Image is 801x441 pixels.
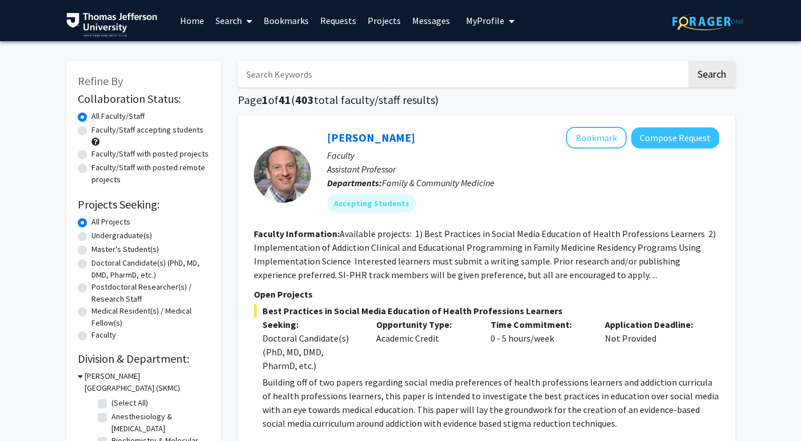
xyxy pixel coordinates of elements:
button: Add Gregory Jaffe to Bookmarks [566,127,627,149]
mat-chip: Accepting Students [327,194,416,213]
h2: Division & Department: [78,352,209,366]
label: Anesthesiology & [MEDICAL_DATA] [111,411,206,435]
p: Faculty [327,149,719,162]
span: 41 [278,93,291,107]
div: 0 - 5 hours/week [482,318,596,372]
a: Projects [362,1,407,41]
div: Doctoral Candidate(s) (PhD, MD, DMD, PharmD, etc.) [262,331,360,372]
span: My Profile [466,15,504,26]
img: ForagerOne Logo [672,13,744,30]
a: Home [174,1,210,41]
label: Postdoctoral Researcher(s) / Research Staff [91,281,209,305]
span: Refine By [78,74,123,88]
span: 403 [295,93,314,107]
div: Academic Credit [368,318,482,372]
label: Faculty/Staff with posted projects [91,148,209,160]
b: Departments: [327,177,382,189]
label: Faculty/Staff accepting students [91,124,204,136]
span: Best Practices in Social Media Education of Health Professions Learners [254,304,719,318]
label: Medical Resident(s) / Medical Fellow(s) [91,305,209,329]
h1: Page of ( total faculty/staff results) [238,93,735,107]
p: Application Deadline: [605,318,702,331]
label: (Select All) [111,397,148,409]
button: Search [688,61,735,87]
b: Faculty Information: [254,228,340,239]
a: Messages [407,1,456,41]
a: Search [210,1,258,41]
p: Assistant Professor [327,162,719,176]
h2: Collaboration Status: [78,92,209,106]
label: Undergraduate(s) [91,230,152,242]
div: Not Provided [596,318,711,372]
p: Opportunity Type: [376,318,473,331]
iframe: Chat [9,390,49,432]
p: Seeking: [262,318,360,331]
h2: Projects Seeking: [78,198,209,211]
h3: [PERSON_NAME][GEOGRAPHIC_DATA] (SKMC) [85,370,209,394]
label: Master's Student(s) [91,243,159,255]
p: Open Projects [254,287,719,301]
label: Doctoral Candidate(s) (PhD, MD, DMD, PharmD, etc.) [91,257,209,281]
label: Faculty [91,329,116,341]
span: 1 [262,93,268,107]
fg-read-more: Available projects: 1) Best Practices in Social Media Education of Health Professions Learners 2)... [254,228,716,280]
p: Building off of two papers regarding social media preferences of health professions learners and ... [262,375,719,430]
label: All Faculty/Staff [91,110,145,122]
p: Time Commitment: [491,318,588,331]
a: Bookmarks [258,1,314,41]
img: Thomas Jefferson University Logo [66,13,158,37]
label: All Projects [91,216,130,228]
a: [PERSON_NAME] [327,130,415,145]
a: Requests [314,1,362,41]
input: Search Keywords [238,61,687,87]
button: Compose Request to Gregory Jaffe [631,127,719,149]
label: Faculty/Staff with posted remote projects [91,162,209,186]
span: Family & Community Medicine [382,177,495,189]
